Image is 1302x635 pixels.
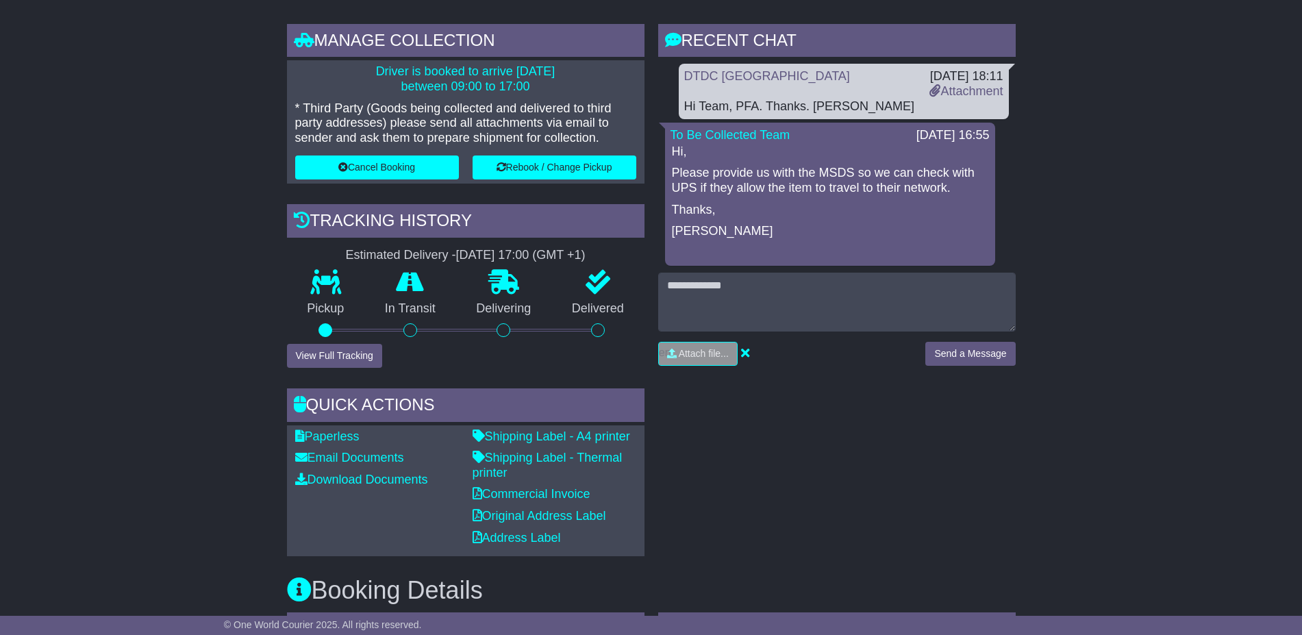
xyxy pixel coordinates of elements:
button: Send a Message [925,342,1015,366]
a: Shipping Label - A4 printer [473,429,630,443]
p: Delivering [456,301,552,316]
div: Estimated Delivery - [287,248,644,263]
p: [PERSON_NAME] [672,224,988,239]
a: Email Documents [295,451,404,464]
div: Hi Team, PFA. Thanks. [PERSON_NAME] [684,99,1003,114]
button: View Full Tracking [287,344,382,368]
div: Manage collection [287,24,644,61]
button: Cancel Booking [295,155,459,179]
a: DTDC [GEOGRAPHIC_DATA] [684,69,850,83]
p: Driver is booked to arrive [DATE] between 09:00 to 17:00 [295,64,636,94]
div: RECENT CHAT [658,24,1016,61]
a: Paperless [295,429,360,443]
div: Quick Actions [287,388,644,425]
p: * Third Party (Goods being collected and delivered to third party addresses) please send all atta... [295,101,636,146]
button: Rebook / Change Pickup [473,155,636,179]
p: Pickup [287,301,365,316]
div: Tracking history [287,204,644,241]
p: Please provide us with the MSDS so we can check with UPS if they allow the item to travel to thei... [672,166,988,195]
p: In Transit [364,301,456,316]
a: Commercial Invoice [473,487,590,501]
a: Address Label [473,531,561,545]
a: Attachment [929,84,1003,98]
p: Delivered [551,301,644,316]
h3: Booking Details [287,577,1016,604]
p: Hi, [672,145,988,160]
div: [DATE] 16:55 [916,128,990,143]
a: To Be Collected Team [671,128,790,142]
a: Shipping Label - Thermal printer [473,451,623,480]
div: [DATE] 17:00 (GMT +1) [456,248,586,263]
a: Original Address Label [473,509,606,523]
div: [DATE] 18:11 [929,69,1003,84]
p: Thanks, [672,203,988,218]
a: Download Documents [295,473,428,486]
span: © One World Courier 2025. All rights reserved. [224,619,422,630]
